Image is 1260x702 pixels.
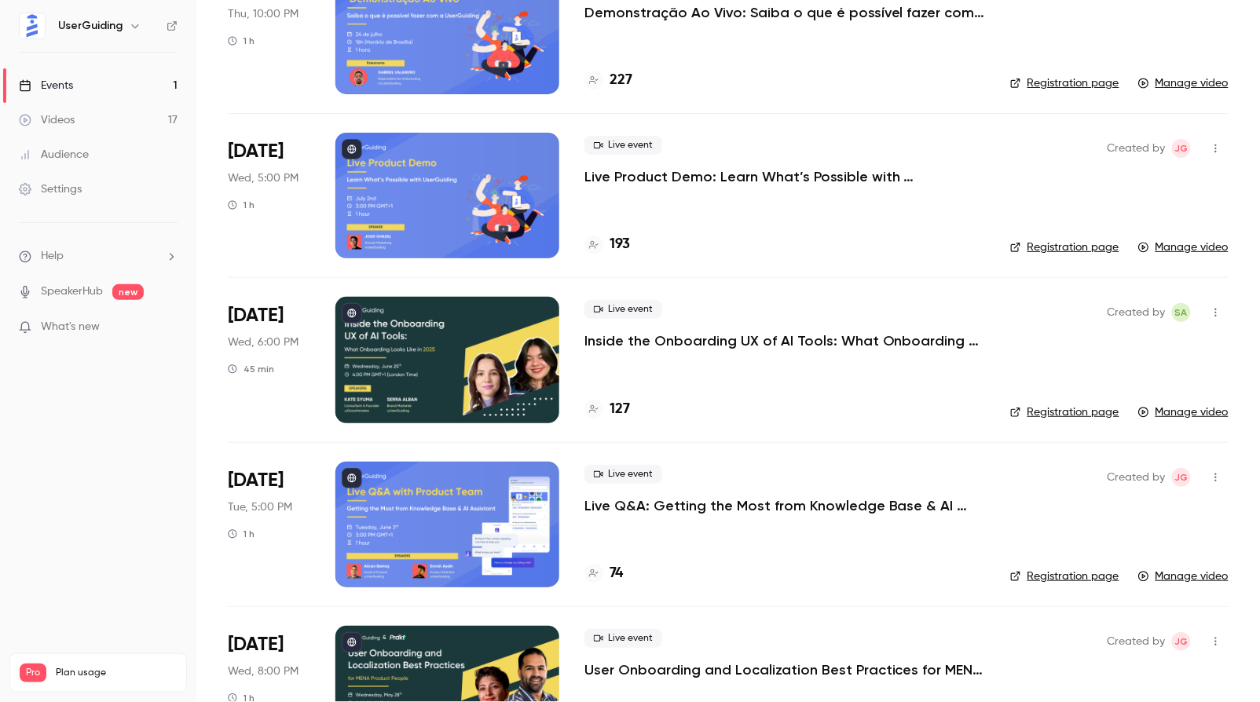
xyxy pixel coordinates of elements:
[1175,303,1188,322] span: SA
[228,499,292,515] span: Tue, 5:00 PM
[228,133,310,258] div: Jul 2 Wed, 3:00 PM (Europe/London)
[584,167,985,186] a: Live Product Demo: Learn What’s Possible with UserGuiding
[584,70,632,91] a: 227
[584,331,985,350] a: Inside the Onboarding UX of AI Tools: What Onboarding Looks Like in [DATE]
[584,136,662,155] span: Live event
[19,248,178,265] li: help-dropdown-opener
[20,13,45,38] img: UserGuiding
[584,300,662,319] span: Live event
[1172,303,1191,322] span: Serra Alban
[1175,139,1189,158] span: JG
[1138,239,1229,255] a: Manage video
[41,283,103,300] a: SpeakerHub
[1010,569,1119,584] a: Registration page
[1108,632,1166,651] span: Created by
[228,664,299,679] span: Wed, 8:00 PM
[1175,468,1189,487] span: JG
[1138,404,1229,420] a: Manage video
[228,199,255,211] div: 1 h
[19,78,73,93] div: Events
[228,170,299,186] span: Wed, 5:00 PM
[610,563,623,584] h4: 74
[228,462,310,587] div: Jun 3 Tue, 5:00 PM (Europe/Istanbul)
[228,363,274,375] div: 45 min
[610,70,632,91] h4: 227
[610,234,630,255] h4: 193
[610,399,630,420] h4: 127
[58,18,123,34] h6: UserGuiding
[228,632,284,657] span: [DATE]
[584,399,630,420] a: 127
[228,6,299,22] span: Thu, 10:00 PM
[1138,569,1229,584] a: Manage video
[112,284,144,300] span: new
[1010,404,1119,420] a: Registration page
[1010,75,1119,91] a: Registration page
[1172,139,1191,158] span: Joud Ghazal
[584,629,662,648] span: Live event
[19,147,89,163] div: Audience
[159,320,178,335] iframe: Noticeable Trigger
[228,335,299,350] span: Wed, 6:00 PM
[56,667,177,679] span: Plan usage
[584,465,662,484] span: Live event
[1108,468,1166,487] span: Created by
[584,660,985,679] a: User Onboarding and Localization Best Practices for MENA Product People
[41,248,64,265] span: Help
[19,181,82,197] div: Settings
[1175,632,1189,651] span: JG
[584,234,630,255] a: 193
[19,112,75,128] div: Videos
[228,297,310,422] div: Jun 25 Wed, 6:00 PM (Europe/Istanbul)
[228,35,255,47] div: 1 h
[1108,303,1166,322] span: Created by
[20,664,46,682] span: Pro
[1010,239,1119,255] a: Registration page
[584,3,985,22] a: Demonstração Ao Vivo: Saiba o que é possível fazer com a UserGuiding
[1172,468,1191,487] span: Joud Ghazal
[1172,632,1191,651] span: Joud Ghazal
[228,303,284,328] span: [DATE]
[228,139,284,164] span: [DATE]
[1108,139,1166,158] span: Created by
[228,468,284,493] span: [DATE]
[228,528,255,540] div: 1 h
[41,319,100,335] span: What's new
[1138,75,1229,91] a: Manage video
[584,496,985,515] a: Live Q&A: Getting the Most from Knowledge Base & AI Assistant
[584,563,623,584] a: 74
